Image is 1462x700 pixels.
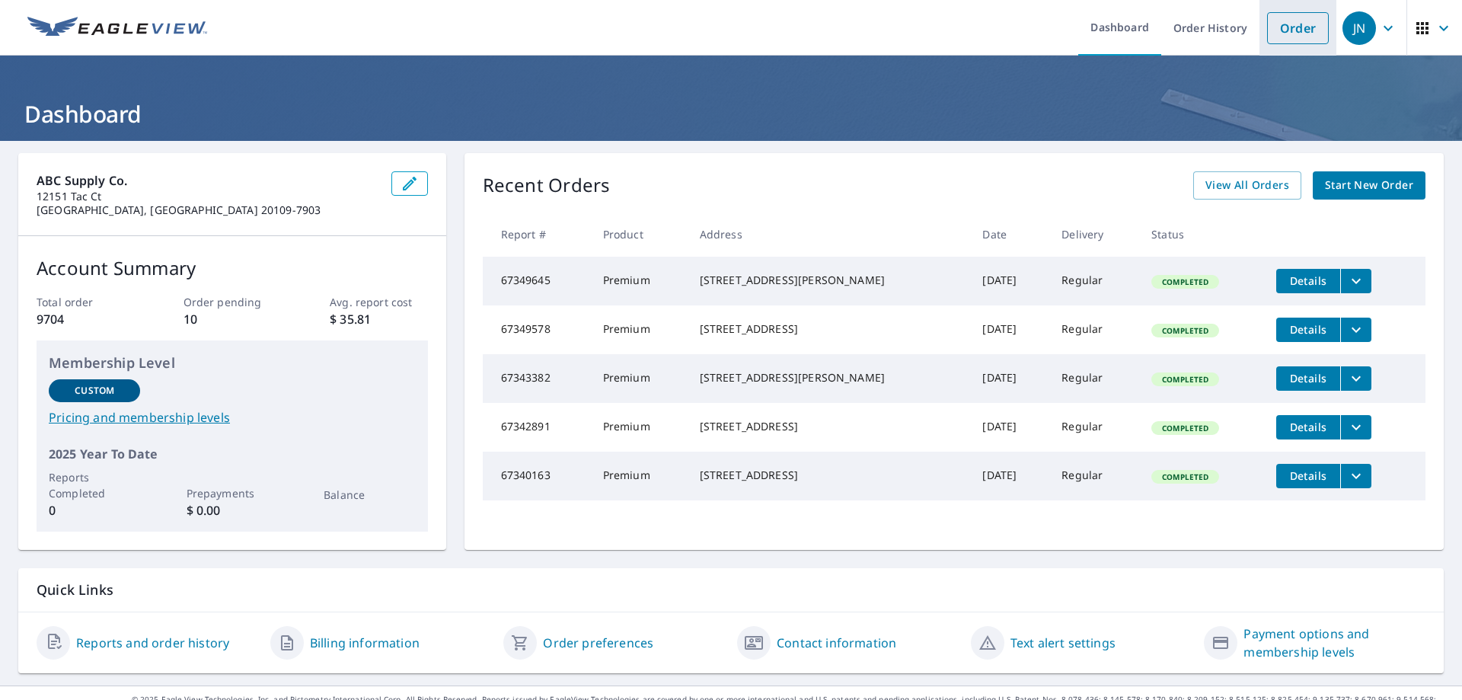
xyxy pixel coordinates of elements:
h1: Dashboard [18,98,1444,129]
span: Completed [1153,423,1218,433]
p: Total order [37,294,134,310]
a: Pricing and membership levels [49,408,416,427]
td: 67340163 [483,452,591,500]
button: detailsBtn-67342891 [1276,415,1340,439]
td: Premium [591,257,688,305]
span: View All Orders [1205,176,1289,195]
p: Quick Links [37,580,1425,599]
th: Address [688,212,971,257]
td: Regular [1049,452,1139,500]
p: $ 0.00 [187,501,278,519]
th: Report # [483,212,591,257]
span: Details [1285,273,1331,288]
td: [DATE] [970,354,1049,403]
span: Completed [1153,325,1218,336]
button: detailsBtn-67340163 [1276,464,1340,488]
td: Regular [1049,354,1139,403]
td: [DATE] [970,403,1049,452]
p: Membership Level [49,353,416,373]
td: Premium [591,403,688,452]
td: Regular [1049,403,1139,452]
p: ABC Supply Co. [37,171,379,190]
p: 0 [49,501,140,519]
a: Order [1267,12,1329,44]
a: Contact information [777,634,896,652]
div: [STREET_ADDRESS][PERSON_NAME] [700,273,959,288]
td: Regular [1049,305,1139,354]
div: [STREET_ADDRESS] [700,419,959,434]
img: EV Logo [27,17,207,40]
p: Balance [324,487,415,503]
a: Text alert settings [1010,634,1116,652]
span: Completed [1153,471,1218,482]
p: 9704 [37,310,134,328]
td: [DATE] [970,257,1049,305]
p: [GEOGRAPHIC_DATA], [GEOGRAPHIC_DATA] 20109-7903 [37,203,379,217]
div: [STREET_ADDRESS] [700,321,959,337]
a: Billing information [310,634,420,652]
th: Status [1139,212,1264,257]
th: Product [591,212,688,257]
button: detailsBtn-67343382 [1276,366,1340,391]
td: 67349645 [483,257,591,305]
td: [DATE] [970,305,1049,354]
td: Premium [591,452,688,500]
a: Reports and order history [76,634,229,652]
button: filesDropdownBtn-67349578 [1340,318,1371,342]
div: JN [1342,11,1376,45]
p: Order pending [184,294,281,310]
span: Details [1285,420,1331,434]
p: Prepayments [187,485,278,501]
p: Custom [75,384,114,398]
td: 67349578 [483,305,591,354]
th: Delivery [1049,212,1139,257]
button: detailsBtn-67349578 [1276,318,1340,342]
a: View All Orders [1193,171,1301,200]
p: $ 35.81 [330,310,427,328]
p: Reports Completed [49,469,140,501]
p: 10 [184,310,281,328]
span: Details [1285,371,1331,385]
span: Start New Order [1325,176,1413,195]
a: Payment options and membership levels [1243,625,1425,661]
span: Details [1285,322,1331,337]
th: Date [970,212,1049,257]
button: filesDropdownBtn-67349645 [1340,269,1371,293]
a: Order preferences [543,634,653,652]
p: Account Summary [37,254,428,282]
button: filesDropdownBtn-67343382 [1340,366,1371,391]
span: Completed [1153,374,1218,385]
td: Premium [591,354,688,403]
div: [STREET_ADDRESS][PERSON_NAME] [700,370,959,385]
span: Details [1285,468,1331,483]
button: filesDropdownBtn-67340163 [1340,464,1371,488]
p: Recent Orders [483,171,611,200]
td: 67343382 [483,354,591,403]
td: Regular [1049,257,1139,305]
button: detailsBtn-67349645 [1276,269,1340,293]
a: Start New Order [1313,171,1425,200]
td: 67342891 [483,403,591,452]
p: 12151 Tac Ct [37,190,379,203]
button: filesDropdownBtn-67342891 [1340,415,1371,439]
p: 2025 Year To Date [49,445,416,463]
p: Avg. report cost [330,294,427,310]
span: Completed [1153,276,1218,287]
td: [DATE] [970,452,1049,500]
div: [STREET_ADDRESS] [700,468,959,483]
td: Premium [591,305,688,354]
